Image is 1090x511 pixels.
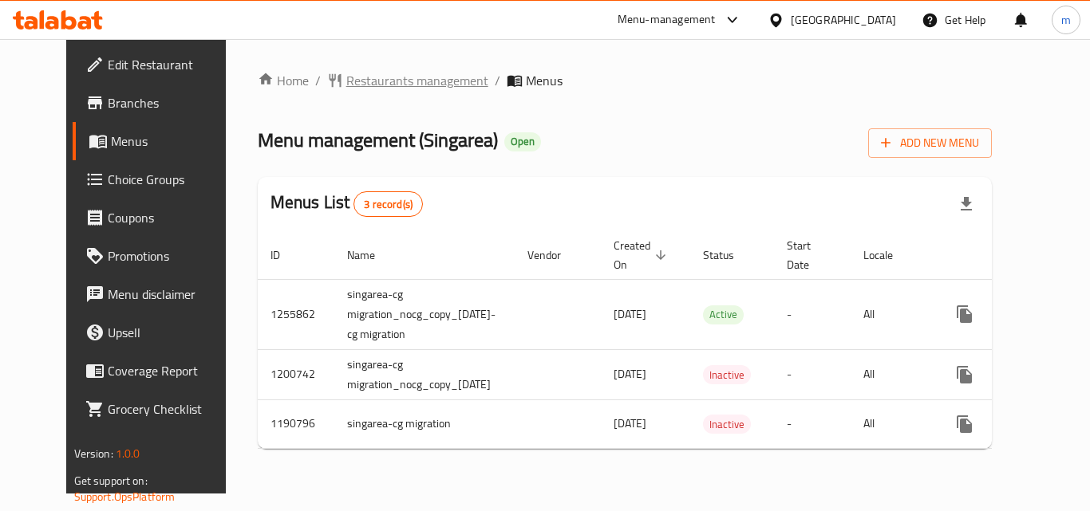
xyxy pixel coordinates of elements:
[354,197,422,212] span: 3 record(s)
[946,405,984,443] button: more
[258,399,334,448] td: 1190796
[347,246,396,265] span: Name
[703,246,755,265] span: Status
[258,71,309,90] a: Home
[614,304,646,324] span: [DATE]
[984,405,1022,443] button: Change Status
[868,128,992,158] button: Add New Menu
[703,305,744,324] div: Active
[984,295,1022,333] button: Change Status
[526,71,563,90] span: Menus
[108,208,235,227] span: Coupons
[863,246,914,265] span: Locale
[703,415,751,434] div: Inactive
[108,55,235,74] span: Edit Restaurant
[527,246,582,265] span: Vendor
[258,349,334,399] td: 1200742
[703,305,744,324] span: Active
[327,71,488,90] a: Restaurants management
[774,399,851,448] td: -
[73,352,248,390] a: Coverage Report
[116,443,140,464] span: 1.0.0
[703,365,751,384] div: Inactive
[271,191,423,217] h2: Menus List
[108,285,235,304] span: Menu disclaimer
[73,160,248,199] a: Choice Groups
[946,356,984,394] button: more
[108,361,235,380] span: Coverage Report
[495,71,500,90] li: /
[334,279,515,349] td: singarea-cg migration_nocg_copy_[DATE]-cg migration
[791,11,896,29] div: [GEOGRAPHIC_DATA]
[73,390,248,428] a: Grocery Checklist
[258,279,334,349] td: 1255862
[108,170,235,189] span: Choice Groups
[851,399,933,448] td: All
[851,349,933,399] td: All
[1061,11,1071,29] span: m
[851,279,933,349] td: All
[881,133,979,153] span: Add New Menu
[774,279,851,349] td: -
[108,323,235,342] span: Upsell
[947,185,985,223] div: Export file
[111,132,235,151] span: Menus
[258,71,993,90] nav: breadcrumb
[703,415,751,434] span: Inactive
[703,366,751,384] span: Inactive
[614,413,646,434] span: [DATE]
[315,71,321,90] li: /
[504,135,541,148] span: Open
[108,93,235,112] span: Branches
[334,349,515,399] td: singarea-cg migration_nocg_copy_[DATE]
[614,236,671,274] span: Created On
[618,10,716,29] div: Menu-management
[108,246,235,265] span: Promotions
[74,443,113,464] span: Version:
[346,71,488,90] span: Restaurants management
[73,45,248,84] a: Edit Restaurant
[774,349,851,399] td: -
[73,84,248,122] a: Branches
[984,356,1022,394] button: Change Status
[271,246,301,265] span: ID
[73,199,248,237] a: Coupons
[787,236,831,274] span: Start Date
[614,364,646,384] span: [DATE]
[334,399,515,448] td: singarea-cg migration
[74,486,176,507] a: Support.OpsPlatform
[258,122,498,158] span: Menu management ( Singarea )
[946,295,984,333] button: more
[504,132,541,151] div: Open
[108,399,235,419] span: Grocery Checklist
[73,237,248,275] a: Promotions
[74,470,148,491] span: Get support on:
[73,122,248,160] a: Menus
[73,313,248,352] a: Upsell
[73,275,248,313] a: Menu disclaimer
